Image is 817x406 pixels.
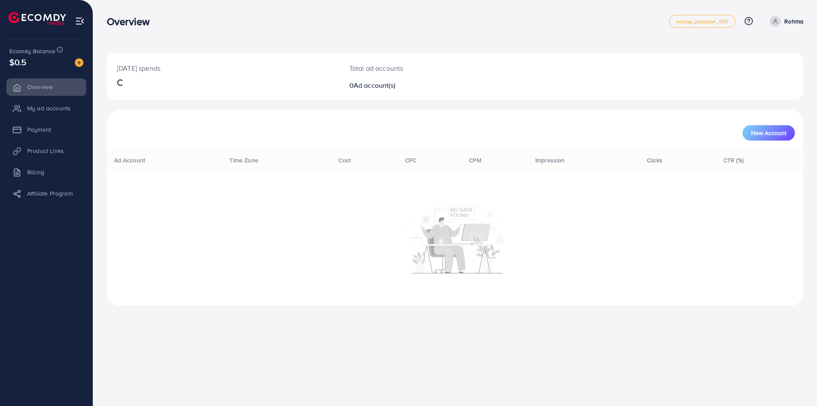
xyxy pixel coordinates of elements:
[766,16,803,27] a: Rohma
[75,16,85,26] img: menu
[784,16,803,26] p: Rohma
[9,56,27,68] span: $0.5
[751,130,786,136] span: New Account
[669,15,735,28] a: metap_pakistan_001
[354,81,395,90] span: Ad account(s)
[107,15,157,28] h3: Overview
[9,47,55,55] span: Ecomdy Balance
[349,63,503,73] p: Total ad accounts
[9,12,66,25] img: logo
[75,58,83,67] img: image
[117,63,329,73] p: [DATE] spends
[349,81,503,89] h2: 0
[676,19,728,24] span: metap_pakistan_001
[743,125,795,141] button: New Account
